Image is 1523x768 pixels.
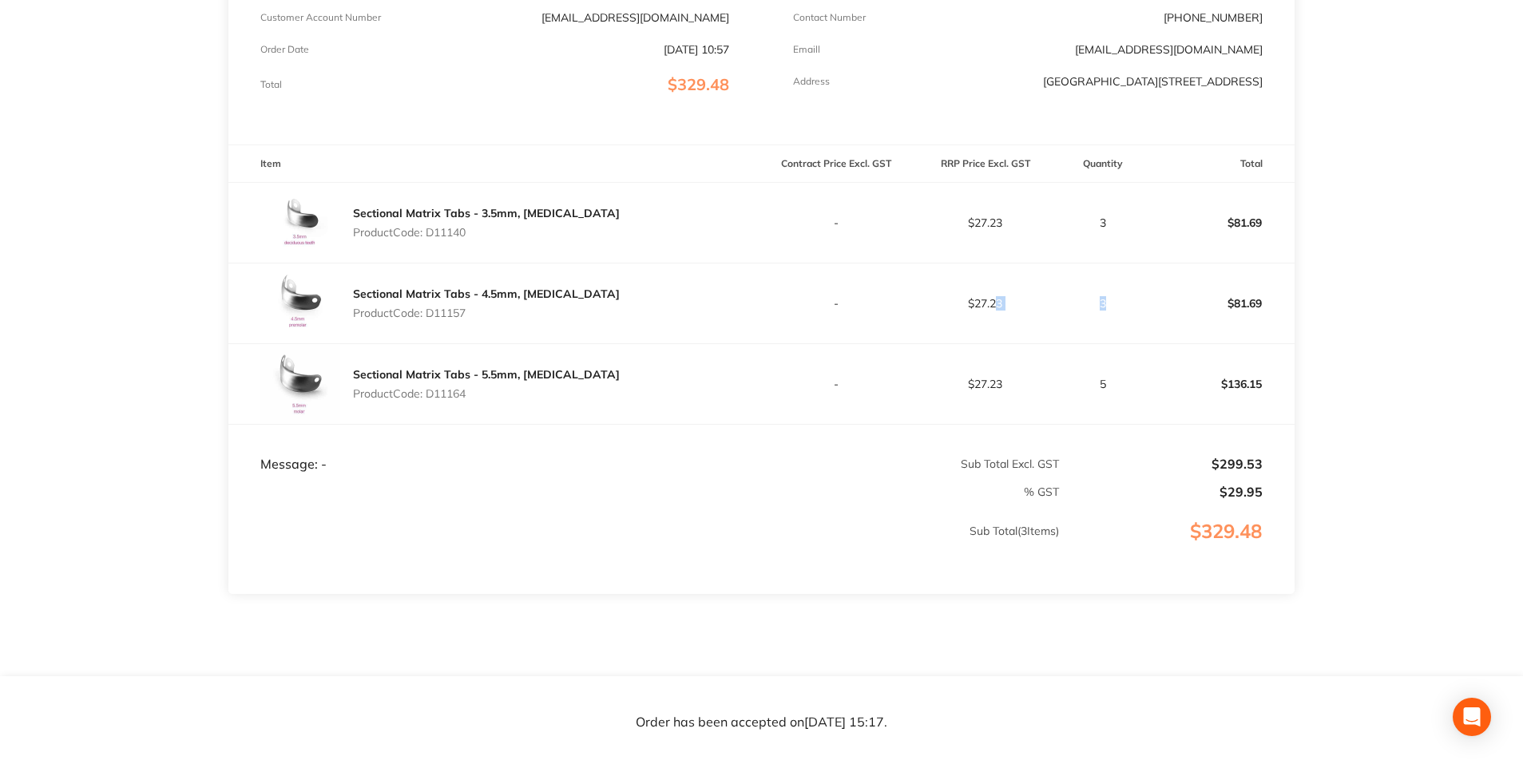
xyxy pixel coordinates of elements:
p: - [762,378,910,390]
p: $136.15 [1146,365,1294,403]
p: $329.48 [1061,521,1294,575]
p: Order has been accepted on [DATE] 15:17 . [636,715,887,730]
th: Quantity [1060,145,1145,183]
a: Sectional Matrix Tabs - 5.5mm, [MEDICAL_DATA] [353,367,620,382]
a: [EMAIL_ADDRESS][DOMAIN_NAME] [1075,42,1263,57]
p: Sub Total Excl. GST [762,457,1059,470]
p: $27.23 [911,216,1059,229]
p: Address [793,76,830,87]
p: $299.53 [1061,457,1263,471]
p: - [762,297,910,310]
p: Product Code: D11164 [353,387,620,400]
p: Total [260,79,282,90]
img: cjc1MjUyOQ [260,183,340,263]
p: - [762,216,910,229]
p: Product Code: D11157 [353,307,620,319]
p: $27.23 [911,378,1059,390]
p: Customer Account Number [260,12,381,23]
img: andzdWt1Mw [260,344,340,424]
p: $29.95 [1061,485,1263,499]
img: ZDNleXQ5bg [260,263,340,343]
th: Item [228,145,761,183]
p: [DATE] 10:57 [664,43,729,56]
p: 3 [1061,216,1144,229]
th: Contract Price Excl. GST [761,145,910,183]
p: $81.69 [1146,284,1294,323]
p: 3 [1061,297,1144,310]
p: Sub Total ( 3 Items) [229,525,1059,569]
p: $27.23 [911,297,1059,310]
span: $329.48 [668,74,729,94]
p: Order Date [260,44,309,55]
th: RRP Price Excl. GST [910,145,1060,183]
p: [GEOGRAPHIC_DATA][STREET_ADDRESS] [1043,75,1263,88]
div: Open Intercom Messenger [1453,698,1491,736]
p: % GST [229,485,1059,498]
p: [PHONE_NUMBER] [1164,11,1263,24]
p: Contact Number [793,12,866,23]
p: Product Code: D11140 [353,226,620,239]
td: Message: - [228,424,761,472]
th: Total [1145,145,1295,183]
p: $81.69 [1146,204,1294,242]
p: [EMAIL_ADDRESS][DOMAIN_NAME] [541,11,729,24]
a: Sectional Matrix Tabs - 3.5mm, [MEDICAL_DATA] [353,206,620,220]
a: Sectional Matrix Tabs - 4.5mm, [MEDICAL_DATA] [353,287,620,301]
p: 5 [1061,378,1144,390]
p: Emaill [793,44,820,55]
